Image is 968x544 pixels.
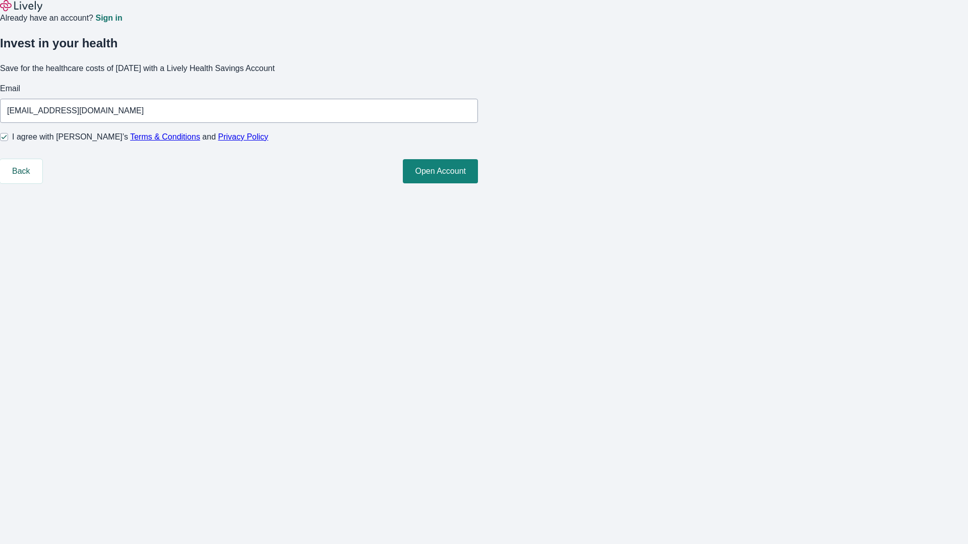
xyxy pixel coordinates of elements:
a: Privacy Policy [218,132,269,141]
a: Terms & Conditions [130,132,200,141]
button: Open Account [403,159,478,183]
a: Sign in [95,14,122,22]
span: I agree with [PERSON_NAME]’s and [12,131,268,143]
